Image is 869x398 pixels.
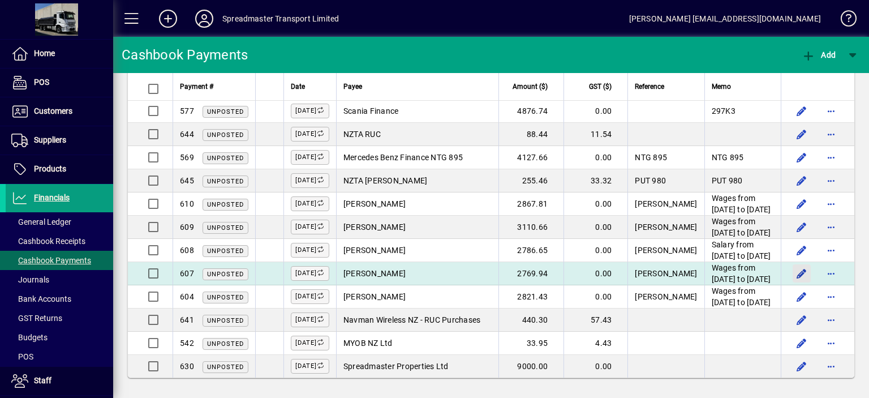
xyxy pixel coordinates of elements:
label: [DATE] [291,173,329,188]
a: GST Returns [6,309,113,328]
span: NZTA [PERSON_NAME] [343,176,428,185]
a: POS [6,347,113,366]
span: POS [34,78,49,87]
span: Unposted [207,108,244,115]
span: [PERSON_NAME] [635,222,697,232]
span: [PERSON_NAME] [343,269,406,278]
td: 0.00 [563,192,627,216]
span: Customers [34,106,72,115]
span: Mercedes Benz Finance NTG 895 [343,153,463,162]
label: [DATE] [291,289,329,304]
span: Unposted [207,178,244,185]
span: Unposted [207,247,244,255]
td: 2867.81 [498,192,564,216]
span: [PERSON_NAME] [343,199,406,208]
td: 2786.65 [498,239,564,262]
span: NTG 895 [712,153,744,162]
td: 0.00 [563,100,627,123]
button: More options [822,264,840,283]
div: Cashbook Payments [122,46,248,64]
button: More options [822,218,840,236]
a: POS [6,69,113,97]
span: Home [34,49,55,58]
td: 0.00 [563,262,627,285]
a: Customers [6,97,113,126]
div: Memo [712,80,774,93]
span: NTG 895 [635,153,667,162]
label: [DATE] [291,313,329,327]
button: Edit [793,218,811,236]
button: More options [822,334,840,352]
span: [PERSON_NAME] [635,199,697,208]
button: Edit [793,288,811,306]
a: Journals [6,270,113,289]
div: Payment # [180,80,248,93]
label: [DATE] [291,266,329,281]
span: Bank Accounts [11,294,71,303]
span: PUT 980 [635,176,666,185]
label: [DATE] [291,196,329,211]
span: General Ledger [11,217,71,226]
span: 297K3 [712,106,735,115]
td: 57.43 [563,309,627,332]
td: 9000.00 [498,355,564,378]
span: [PERSON_NAME] [343,292,406,301]
span: Unposted [207,340,244,348]
span: 609 [180,222,194,232]
span: GST Returns [11,314,62,323]
span: Financials [34,193,70,202]
span: Memo [712,80,731,93]
span: Spreadmaster Properties Ltd [343,362,449,371]
button: More options [822,357,840,375]
span: [PERSON_NAME] [635,292,697,301]
span: Cashbook Payments [11,256,91,265]
label: [DATE] [291,150,329,165]
a: General Ledger [6,212,113,232]
a: Budgets [6,328,113,347]
button: More options [822,172,840,190]
div: Date [291,80,329,93]
button: More options [822,125,840,143]
a: Cashbook Payments [6,251,113,270]
button: More options [822,195,840,213]
button: Edit [793,125,811,143]
button: More options [822,311,840,329]
td: 4127.66 [498,146,564,169]
span: 569 [180,153,194,162]
span: 607 [180,269,194,278]
span: 604 [180,292,194,301]
td: 0.00 [563,239,627,262]
div: Spreadmaster Transport Limited [222,10,339,28]
span: MYOB NZ Ltd [343,339,393,348]
button: Edit [793,264,811,283]
button: Add [150,8,186,29]
a: Knowledge Base [832,2,855,39]
td: 33.95 [498,332,564,355]
span: 542 [180,339,194,348]
span: Products [34,164,66,173]
span: Wages from [DATE] to [DATE] [712,217,771,237]
span: 645 [180,176,194,185]
td: 33.32 [563,169,627,192]
span: Unposted [207,131,244,139]
a: Bank Accounts [6,289,113,309]
button: More options [822,241,840,259]
span: POS [11,352,33,361]
button: Profile [186,8,222,29]
td: 3110.66 [498,216,564,239]
td: 0.00 [563,355,627,378]
span: 641 [180,315,194,324]
span: [PERSON_NAME] [343,222,406,232]
td: 11.54 [563,123,627,146]
label: [DATE] [291,127,329,142]
div: Payee [343,80,492,93]
span: Suppliers [34,135,66,144]
span: Cashbook Receipts [11,237,85,246]
span: Wages from [DATE] to [DATE] [712,286,771,307]
div: [PERSON_NAME] [EMAIL_ADDRESS][DOMAIN_NAME] [629,10,821,28]
span: Payee [343,80,362,93]
td: 0.00 [563,146,627,169]
button: Edit [793,172,811,190]
span: Reference [635,80,664,93]
span: Unposted [207,201,244,208]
